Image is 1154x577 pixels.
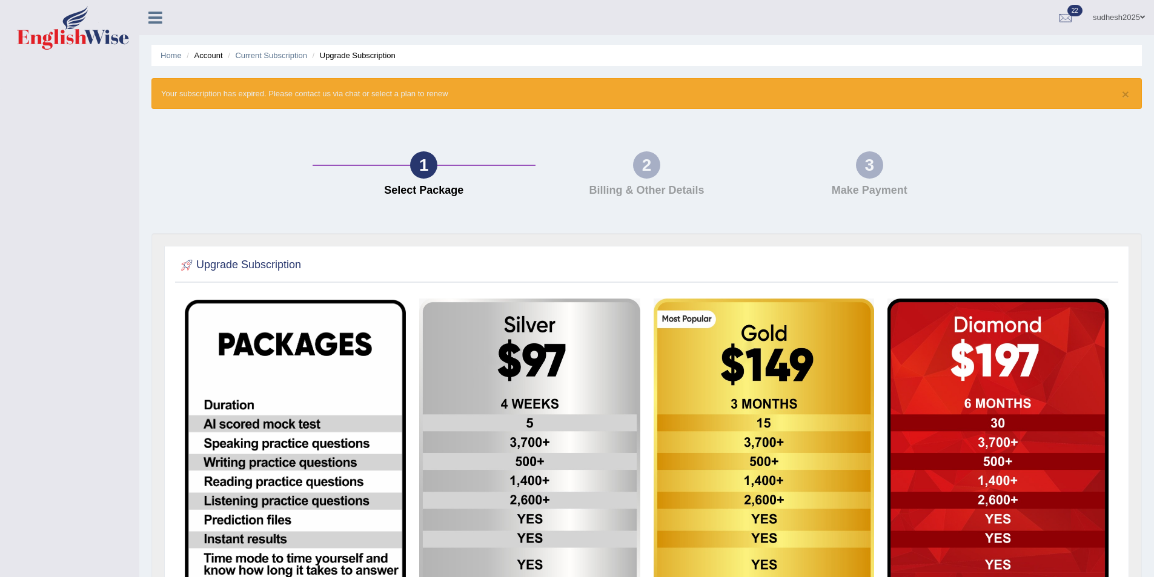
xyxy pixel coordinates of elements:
div: 1 [410,151,437,179]
h4: Billing & Other Details [542,185,752,197]
div: 3 [856,151,883,179]
li: Upgrade Subscription [310,50,396,61]
button: × [1122,88,1129,101]
h4: Make Payment [764,185,975,197]
h4: Select Package [319,185,529,197]
li: Account [184,50,222,61]
h2: Upgrade Subscription [178,256,301,274]
div: Your subscription has expired. Please contact us via chat or select a plan to renew [151,78,1142,109]
a: Home [161,51,182,60]
div: 2 [633,151,660,179]
a: Current Subscription [235,51,307,60]
span: 22 [1067,5,1083,16]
